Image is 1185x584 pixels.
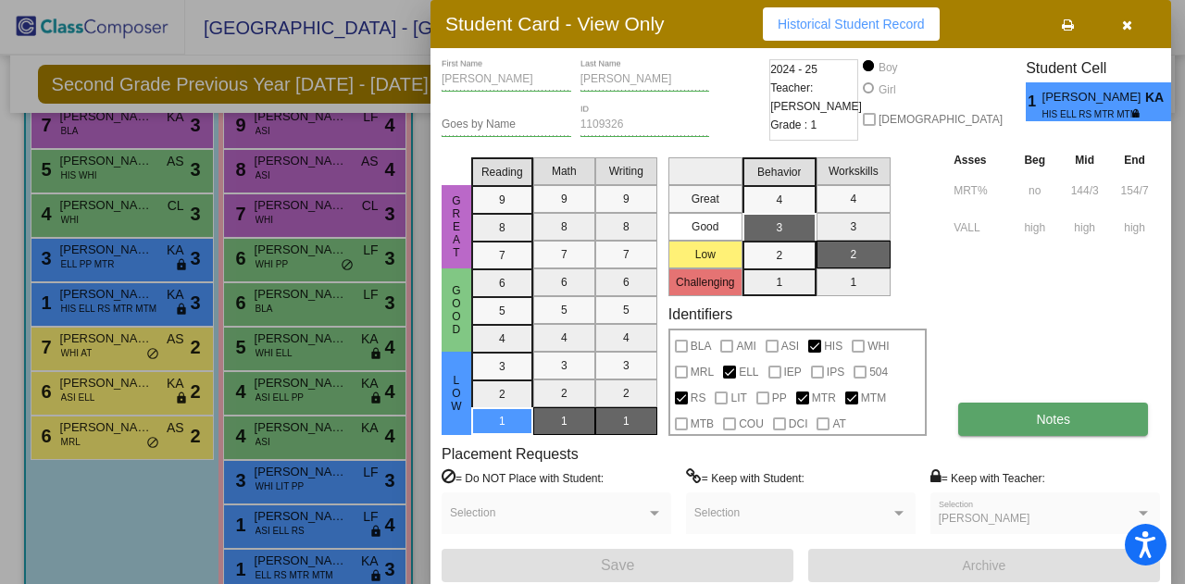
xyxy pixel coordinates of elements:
input: assessment [954,214,1004,242]
span: 2024 - 25 [770,60,817,79]
span: BLA [691,335,712,357]
span: ASI [781,335,799,357]
span: [PERSON_NAME] [1042,88,1145,107]
span: IPS [827,361,844,383]
span: Grade : 1 [770,116,817,134]
label: Placement Requests [442,445,579,463]
span: LIT [730,387,746,409]
span: MTM [861,387,886,409]
div: Girl [878,81,896,98]
button: Save [442,549,793,582]
span: MTR [812,387,836,409]
input: assessment [954,177,1004,205]
span: HIS ELL RS MTR MTM [1042,107,1132,121]
span: Archive [963,558,1006,573]
div: Boy [878,59,898,76]
label: = Do NOT Place with Student: [442,468,604,487]
label: = Keep with Student: [686,468,805,487]
span: AMI [736,335,755,357]
th: End [1109,150,1160,170]
span: Teacher: [PERSON_NAME] [770,79,862,116]
span: RS [691,387,706,409]
th: Mid [1060,150,1109,170]
span: [PERSON_NAME] [939,512,1030,525]
span: Low [448,374,465,413]
span: DCI [789,413,808,435]
span: Good [448,284,465,336]
span: HIS [824,335,842,357]
span: IEP [784,361,802,383]
span: COU [739,413,764,435]
input: Enter ID [580,118,710,131]
span: PP [772,387,787,409]
span: MTB [691,413,714,435]
button: Historical Student Record [763,7,940,41]
span: AT [832,413,845,435]
span: 1 [1026,91,1042,113]
input: goes by name [442,118,571,131]
th: Beg [1009,150,1060,170]
label: Identifiers [668,305,732,323]
span: Save [601,557,634,573]
th: Asses [949,150,1009,170]
span: ELL [739,361,758,383]
span: Great [448,194,465,259]
h3: Student Card - View Only [445,12,665,35]
span: [DEMOGRAPHIC_DATA] [879,108,1003,130]
span: Historical Student Record [778,17,925,31]
span: 504 [869,361,888,383]
button: Archive [808,549,1160,582]
span: KA [1145,88,1171,107]
span: MRL [691,361,714,383]
span: WHI [867,335,889,357]
button: Notes [958,403,1148,436]
label: = Keep with Teacher: [930,468,1045,487]
span: Notes [1036,412,1070,427]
